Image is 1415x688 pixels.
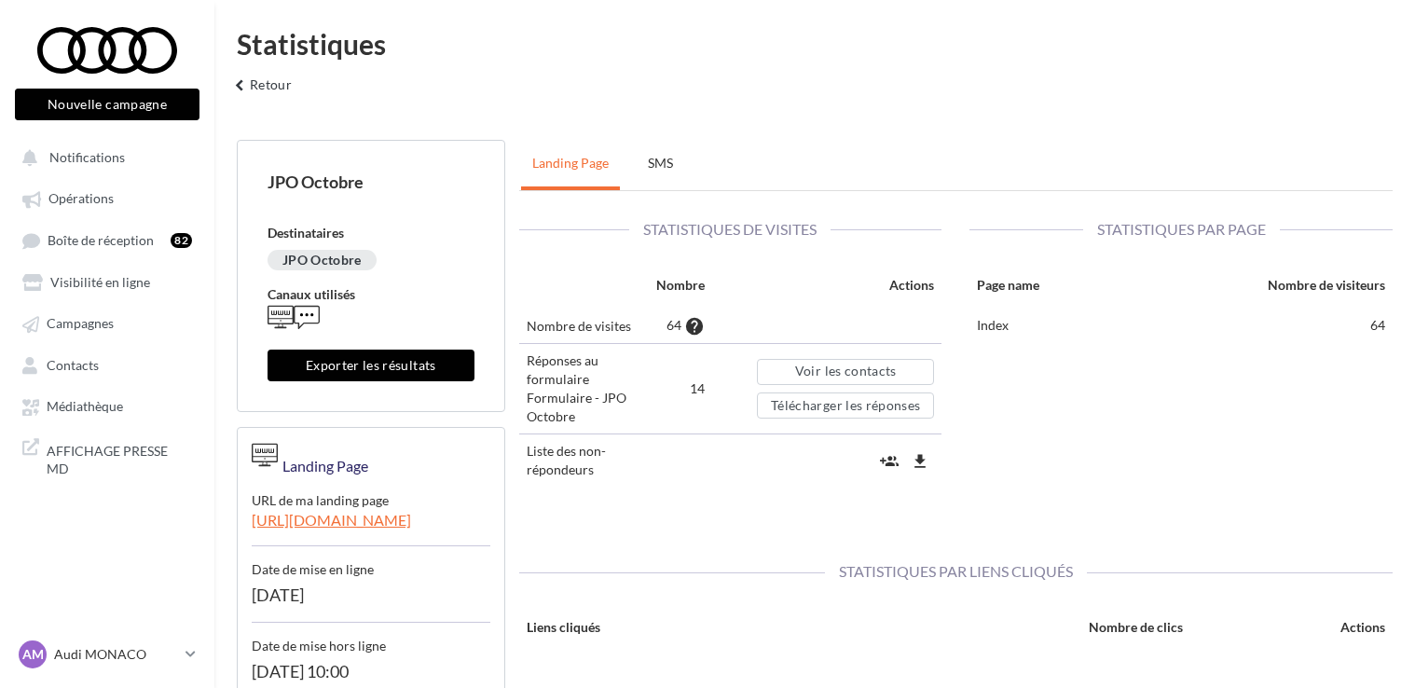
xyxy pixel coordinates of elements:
[47,357,99,373] span: Contacts
[911,452,929,471] i: file_download
[11,140,196,173] button: Notifications
[252,579,490,623] div: [DATE]
[222,73,299,110] button: Retour
[268,250,377,270] div: JPO Octobre
[268,350,474,381] button: Exporter les résultats
[11,223,203,257] a: Boîte de réception82
[15,89,199,120] button: Nouvelle campagne
[969,309,1125,342] td: Index
[757,392,934,419] button: Télécharger les réponses
[519,434,649,488] td: Liste des non-répondeurs
[684,317,705,336] i: help
[825,562,1087,580] span: Statistiques par liens cliqués
[757,359,934,385] a: Voir les contacts
[519,309,649,344] td: Nombre de visites
[237,30,1393,58] div: Statistiques
[229,76,250,95] i: keyboard_arrow_left
[49,149,125,165] span: Notifications
[629,220,831,238] span: Statistiques de visites
[15,637,199,672] a: AM Audi MONACO
[11,389,203,422] a: Médiathèque
[1126,309,1393,342] td: 64
[11,265,203,298] a: Visibilité en ligne
[519,611,820,651] th: Liens cliqués
[1083,220,1280,238] span: Statistiques par page
[649,344,712,434] td: 14
[268,286,355,302] span: Canaux utilisés
[712,268,942,309] th: Actions
[252,546,490,579] div: Date de mise en ligne
[252,510,490,546] a: [URL][DOMAIN_NAME]
[11,181,203,214] a: Opérations
[47,316,114,332] span: Campagnes
[268,225,344,241] span: Destinataires
[666,317,681,333] span: 64
[50,274,150,290] span: Visibilité en ligne
[22,645,44,664] span: AM
[47,438,192,478] span: AFFICHAGE PRESSE MD
[171,233,192,248] div: 82
[47,399,123,415] span: Médiathèque
[11,348,203,381] a: Contacts
[1126,268,1393,309] th: Nombre de visiteurs
[521,140,620,186] a: landing page
[519,344,649,434] td: Réponses au formulaire Formulaire - JPO Octobre
[969,268,1125,309] th: Page name
[252,623,490,655] div: Date de mise hors ligne
[252,477,490,510] div: URL de ma landing page
[880,452,899,471] i: group_add
[11,431,203,486] a: AFFICHAGE PRESSE MD
[48,191,114,207] span: Opérations
[624,140,698,186] a: SMS
[11,306,203,339] a: Campagnes
[1190,611,1393,651] th: Actions
[819,611,1189,651] th: Nombre de clics
[649,268,712,309] th: Nombre
[54,645,178,664] p: Audi MONACO
[875,446,903,476] button: group_add
[48,232,154,248] span: Boîte de réception
[268,171,474,194] div: JPO Octobre
[278,442,368,477] div: landing page
[906,446,934,476] button: file_download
